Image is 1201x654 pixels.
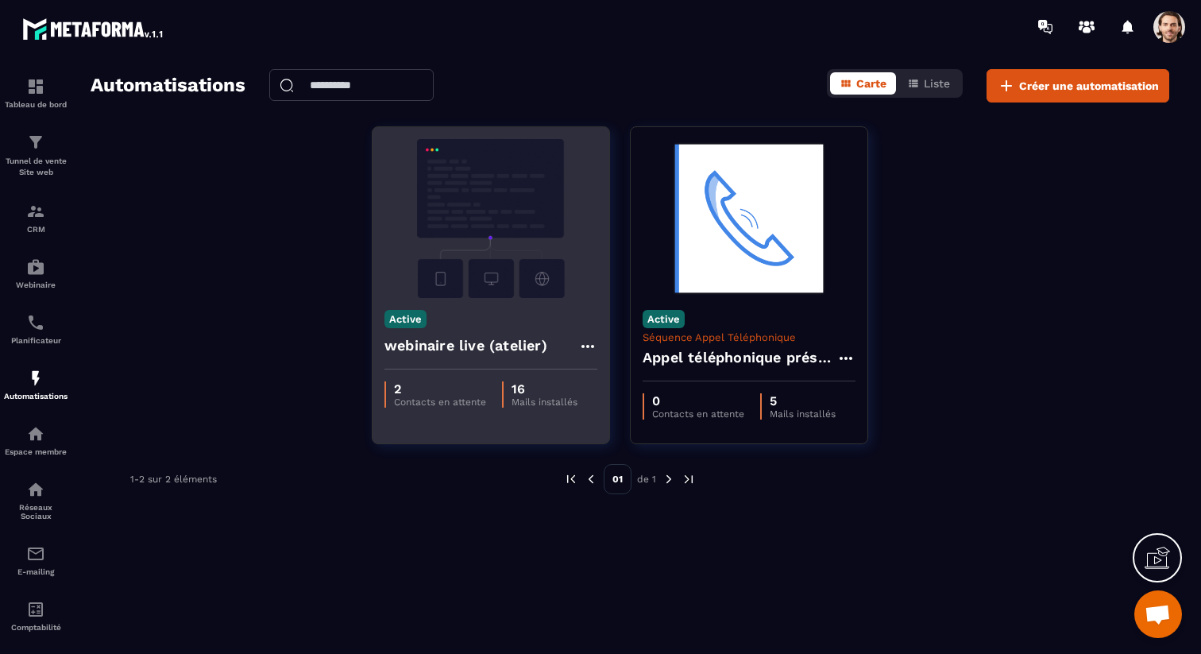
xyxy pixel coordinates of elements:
[26,480,45,499] img: social-network
[1134,590,1182,638] div: Ouvrir le chat
[22,14,165,43] img: logo
[770,393,836,408] p: 5
[4,190,68,246] a: formationformationCRM
[898,72,960,95] button: Liste
[394,397,486,408] p: Contacts en attente
[4,336,68,345] p: Planificateur
[4,623,68,632] p: Comptabilité
[4,567,68,576] p: E-mailing
[564,472,578,486] img: prev
[4,281,68,289] p: Webinaire
[26,369,45,388] img: automations
[4,468,68,532] a: social-networksocial-networkRéseaux Sociaux
[4,246,68,301] a: automationsautomationsWebinaire
[26,257,45,277] img: automations
[384,310,427,328] p: Active
[26,133,45,152] img: formation
[682,472,696,486] img: next
[4,357,68,412] a: automationsautomationsAutomatisations
[130,474,217,485] p: 1-2 sur 2 éléments
[384,335,547,357] h4: webinaire live (atelier)
[4,100,68,109] p: Tableau de bord
[4,301,68,357] a: schedulerschedulerPlanificateur
[4,503,68,520] p: Réseaux Sociaux
[4,121,68,190] a: formationformationTunnel de vente Site web
[662,472,676,486] img: next
[770,408,836,420] p: Mails installés
[26,424,45,443] img: automations
[512,381,577,397] p: 16
[987,69,1169,103] button: Créer une automatisation
[26,77,45,96] img: formation
[652,408,744,420] p: Contacts en attente
[4,392,68,401] p: Automatisations
[26,202,45,221] img: formation
[643,310,685,328] p: Active
[637,473,656,486] p: de 1
[643,346,836,369] h4: Appel téléphonique présence
[4,225,68,234] p: CRM
[643,331,855,343] p: Séquence Appel Téléphonique
[91,69,245,103] h2: Automatisations
[1019,78,1159,94] span: Créer une automatisation
[924,77,950,90] span: Liste
[643,139,855,298] img: automation-background
[830,72,896,95] button: Carte
[4,588,68,644] a: accountantaccountantComptabilité
[384,139,597,298] img: automation-background
[604,464,631,494] p: 01
[26,600,45,619] img: accountant
[4,447,68,456] p: Espace membre
[26,313,45,332] img: scheduler
[26,544,45,563] img: email
[584,472,598,486] img: prev
[512,397,577,408] p: Mails installés
[4,532,68,588] a: emailemailE-mailing
[4,65,68,121] a: formationformationTableau de bord
[4,156,68,178] p: Tunnel de vente Site web
[394,381,486,397] p: 2
[856,77,886,90] span: Carte
[4,412,68,468] a: automationsautomationsEspace membre
[652,393,744,408] p: 0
